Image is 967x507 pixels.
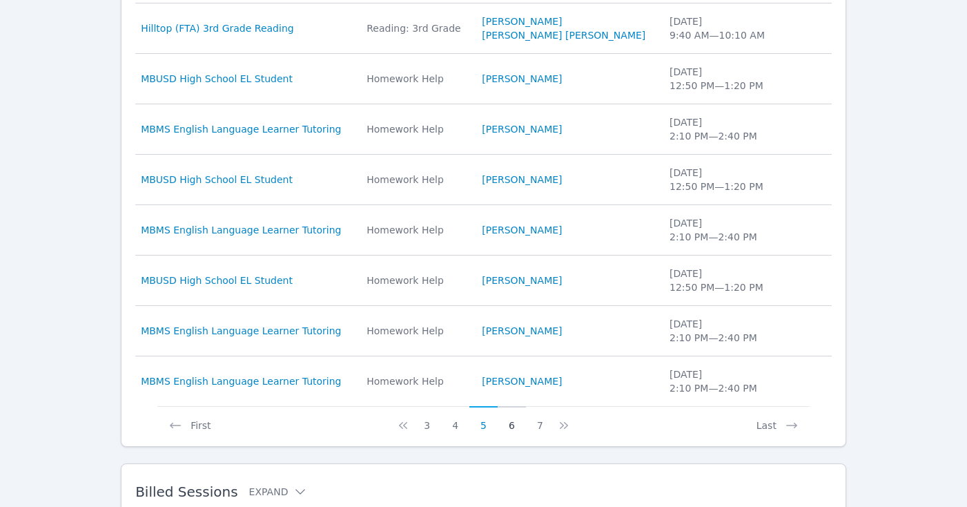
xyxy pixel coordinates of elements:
[482,72,562,86] a: [PERSON_NAME]
[249,485,308,499] button: Expand
[482,28,645,42] a: [PERSON_NAME] [PERSON_NAME]
[482,15,562,28] a: [PERSON_NAME]
[141,72,293,86] a: MBUSD High School EL Student
[141,274,293,287] a: MBUSD High School EL Student
[670,166,770,193] div: [DATE] 12:50 PM — 1:20 PM
[135,484,237,500] span: Billed Sessions
[141,173,293,186] a: MBUSD High School EL Student
[498,406,526,432] button: 6
[526,406,554,432] button: 7
[135,256,832,306] tr: MBUSD High School EL StudentHomework Help[PERSON_NAME][DATE]12:50 PM—1:20 PM
[482,274,562,287] a: [PERSON_NAME]
[745,406,810,432] button: Last
[367,173,465,186] div: Homework Help
[482,374,562,388] a: [PERSON_NAME]
[157,406,222,432] button: First
[141,223,341,237] a: MBMS English Language Learner Tutoring
[482,223,562,237] a: [PERSON_NAME]
[135,205,832,256] tr: MBMS English Language Learner TutoringHomework Help[PERSON_NAME][DATE]2:10 PM—2:40 PM
[367,374,465,388] div: Homework Help
[141,21,294,35] a: Hilltop (FTA) 3rd Grade Reading
[367,122,465,136] div: Homework Help
[141,324,341,338] a: MBMS English Language Learner Tutoring
[367,21,465,35] div: Reading: 3rd Grade
[670,267,770,294] div: [DATE] 12:50 PM — 1:20 PM
[135,155,832,205] tr: MBUSD High School EL StudentHomework Help[PERSON_NAME][DATE]12:50 PM—1:20 PM
[670,216,770,244] div: [DATE] 2:10 PM — 2:40 PM
[670,317,770,345] div: [DATE] 2:10 PM — 2:40 PM
[135,306,832,356] tr: MBMS English Language Learner TutoringHomework Help[PERSON_NAME][DATE]2:10 PM—2:40 PM
[141,122,341,136] a: MBMS English Language Learner Tutoring
[670,15,770,42] div: [DATE] 9:40 AM — 10:10 AM
[413,406,441,432] button: 3
[670,115,770,143] div: [DATE] 2:10 PM — 2:40 PM
[367,324,465,338] div: Homework Help
[670,367,770,395] div: [DATE] 2:10 PM — 2:40 PM
[141,374,341,388] a: MBMS English Language Learner Tutoring
[367,72,465,86] div: Homework Help
[367,223,465,237] div: Homework Help
[441,406,469,432] button: 4
[482,122,562,136] a: [PERSON_NAME]
[135,3,832,54] tr: Hilltop (FTA) 3rd Grade ReadingReading: 3rd Grade[PERSON_NAME][PERSON_NAME] [PERSON_NAME][DATE]9:...
[135,104,832,155] tr: MBMS English Language Learner TutoringHomework Help[PERSON_NAME][DATE]2:10 PM—2:40 PM
[482,173,562,186] a: [PERSON_NAME]
[482,324,562,338] a: [PERSON_NAME]
[135,356,832,406] tr: MBMS English Language Learner TutoringHomework Help[PERSON_NAME][DATE]2:10 PM—2:40 PM
[367,274,465,287] div: Homework Help
[135,54,832,104] tr: MBUSD High School EL StudentHomework Help[PERSON_NAME][DATE]12:50 PM—1:20 PM
[670,65,770,93] div: [DATE] 12:50 PM — 1:20 PM
[469,406,498,432] button: 5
